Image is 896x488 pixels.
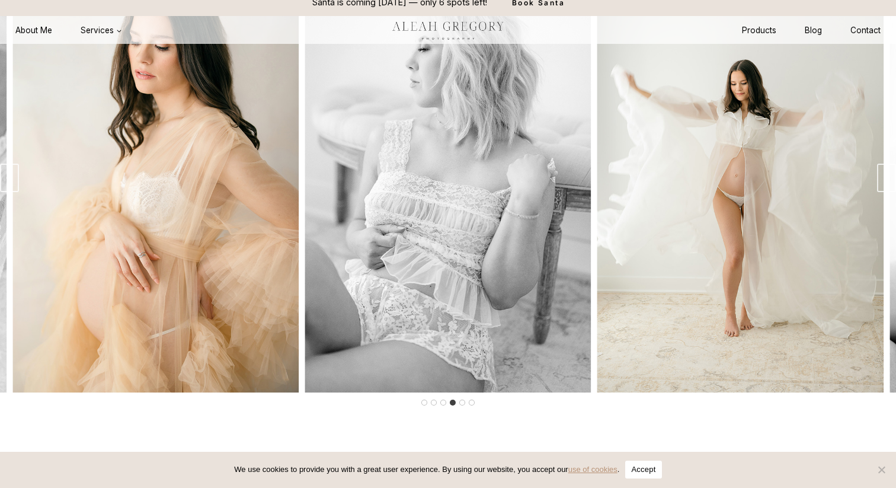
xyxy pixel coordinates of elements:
[66,20,136,42] button: Child menu of Services
[459,400,465,406] button: Go to slide 5
[450,400,456,406] button: Go to slide 4
[431,400,437,406] button: Go to slide 2
[625,461,661,479] button: Accept
[877,164,896,192] button: Next slide
[875,464,887,476] span: No
[421,400,427,406] button: Go to slide 1
[836,20,895,42] a: Contact
[440,400,446,406] button: Go to slide 3
[791,20,836,42] a: Blog
[1,20,136,42] nav: Primary
[728,20,791,42] a: Products
[469,400,475,406] button: Go to slide 6
[376,17,520,43] img: aleah gregory logo
[234,464,619,476] span: We use cookies to provide you with a great user experience. By using our website, you accept our .
[1,20,66,42] a: About Me
[568,465,617,474] a: use of cookies
[728,20,895,42] nav: Secondary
